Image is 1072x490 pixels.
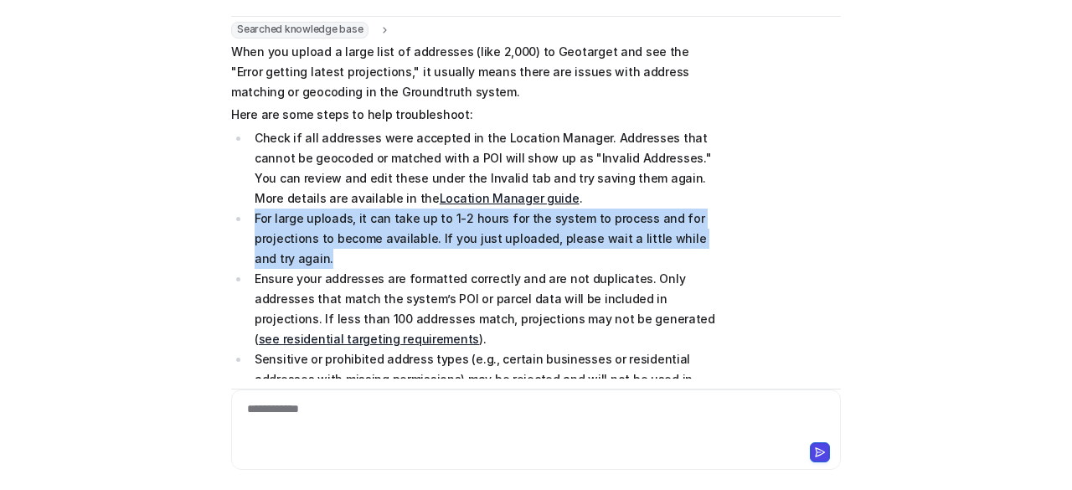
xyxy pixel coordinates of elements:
[259,332,479,346] a: see residential targeting requirements
[231,22,368,39] span: Searched knowledge base
[231,105,721,125] p: Here are some steps to help troubleshoot:
[250,128,721,209] li: Check if all addresses were accepted in the Location Manager. Addresses that cannot be geocoded o...
[250,349,721,410] li: Sensitive or prohibited address types (e.g., certain businesses or residential addresses with mis...
[250,269,721,349] li: Ensure your addresses are formatted correctly and are not duplicates. Only addresses that match t...
[231,42,721,102] p: When you upload a large list of addresses (like 2,000) to Geotarget and see the "Error getting la...
[250,209,721,269] li: For large uploads, it can take up to 1-2 hours for the system to process and for projections to b...
[440,191,580,205] a: Location Manager guide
